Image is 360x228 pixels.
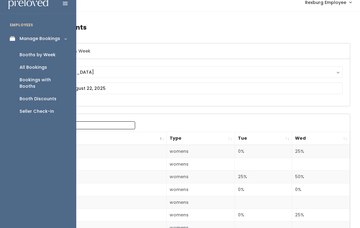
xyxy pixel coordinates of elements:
[57,121,135,129] input: Search:
[31,209,167,222] td: 6
[20,35,60,42] div: Manage Bookings
[31,19,350,36] h4: Booth Discounts
[31,183,167,196] td: 4
[167,183,235,196] td: womens
[167,158,235,171] td: womens
[20,96,56,102] div: Booth Discounts
[167,145,235,158] td: womens
[235,132,292,145] th: Tue: activate to sort column ascending
[235,183,292,196] td: 0%
[39,66,343,78] button: [GEOGRAPHIC_DATA]
[20,52,56,58] div: Booths by Week
[45,69,337,75] div: [GEOGRAPHIC_DATA]
[31,132,167,145] th: Booth Number: activate to sort column descending
[292,132,350,145] th: Wed: activate to sort column ascending
[292,209,350,222] td: 25%
[235,145,292,158] td: 0%
[31,171,167,183] td: 3
[20,108,54,115] div: Seller Check-in
[20,64,47,71] div: All Bookings
[235,171,292,183] td: 25%
[31,145,167,158] td: 1
[31,158,167,171] td: 2
[292,171,350,183] td: 50%
[167,209,235,222] td: womens
[35,121,135,129] label: Search:
[167,196,235,209] td: womens
[167,171,235,183] td: womens
[39,83,343,94] input: August 16 - August 22, 2025
[292,145,350,158] td: 25%
[167,132,235,145] th: Type: activate to sort column ascending
[31,196,167,209] td: 5
[235,209,292,222] td: 0%
[20,77,67,90] div: Bookings with Booths
[292,183,350,196] td: 0%
[31,43,350,59] h6: Select Location & Week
